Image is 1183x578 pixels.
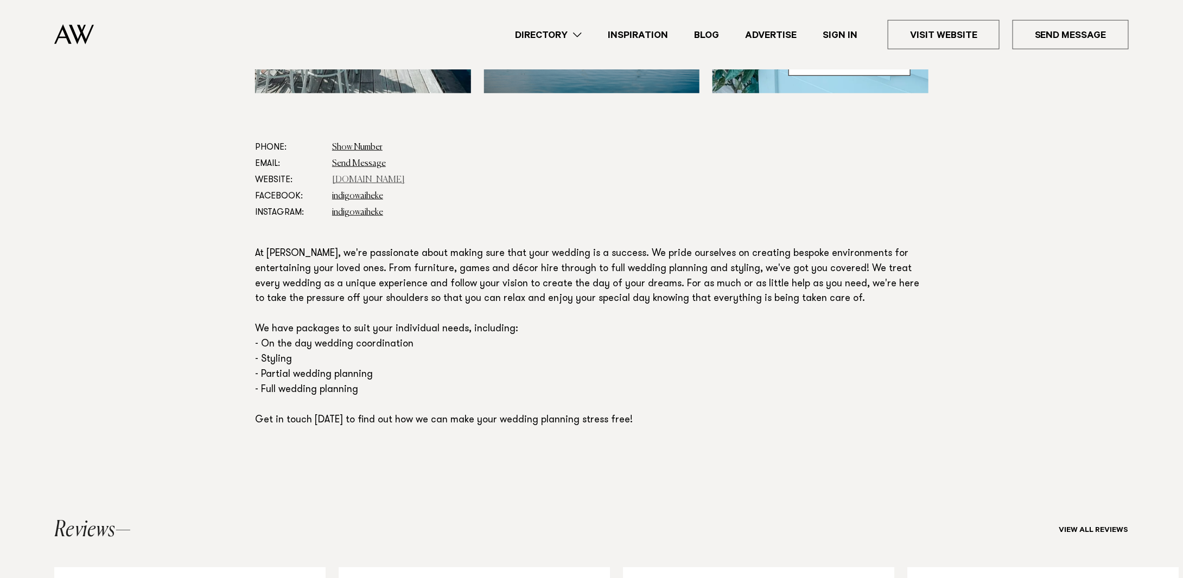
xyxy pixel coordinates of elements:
[255,172,323,188] dt: Website:
[255,247,928,428] p: At [PERSON_NAME], we're passionate about making sure that your wedding is a success. We pride our...
[54,24,94,44] img: Auckland Weddings Logo
[54,520,131,542] h2: Reviews
[332,176,405,184] a: [DOMAIN_NAME]
[255,139,323,156] dt: Phone:
[332,208,383,217] a: indigowaiheke
[332,192,383,201] a: indigowaiheke
[255,156,323,172] dt: Email:
[332,143,383,152] a: Show Number
[332,159,386,168] a: Send Message
[1059,527,1129,536] a: View all reviews
[255,188,323,204] dt: Facebook:
[502,28,595,42] a: Directory
[732,28,810,42] a: Advertise
[595,28,681,42] a: Inspiration
[255,204,323,221] dt: Instagram:
[810,28,870,42] a: Sign In
[1013,20,1129,49] a: Send Message
[681,28,732,42] a: Blog
[888,20,1000,49] a: Visit Website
